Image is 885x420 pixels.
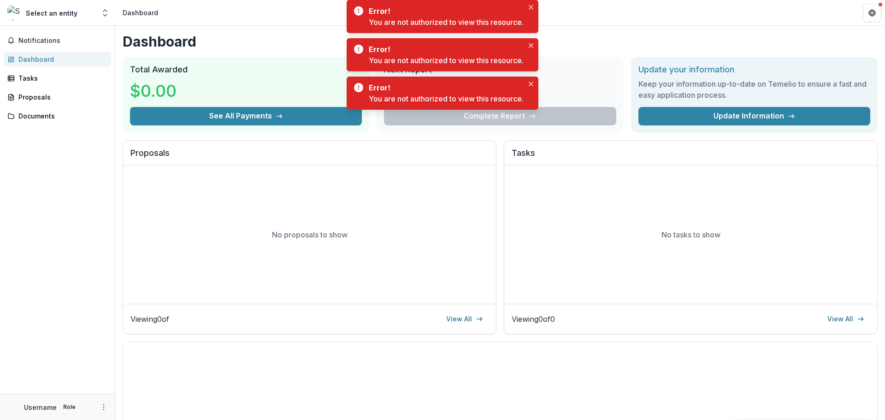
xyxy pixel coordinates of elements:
[130,148,489,166] h2: Proposals
[123,33,878,50] h1: Dashboard
[18,37,107,45] span: Notifications
[525,2,537,13] button: Close
[661,229,720,240] p: No tasks to show
[18,111,104,121] div: Documents
[863,4,881,22] button: Get Help
[822,312,870,326] a: View All
[369,93,524,104] div: You are not authorized to view this resource.
[369,55,524,66] div: You are not authorized to view this resource.
[130,78,199,103] h3: $0.00
[369,17,524,28] div: You are not authorized to view this resource.
[4,71,111,86] a: Tasks
[130,107,362,125] button: See All Payments
[18,54,104,64] div: Dashboard
[26,8,77,18] div: Select an entity
[119,6,162,19] nav: breadcrumb
[512,148,870,166] h2: Tasks
[18,92,104,102] div: Proposals
[98,402,109,413] button: More
[525,78,537,89] button: Close
[369,82,520,93] div: Error!
[18,73,104,83] div: Tasks
[369,44,520,55] div: Error!
[638,65,870,75] h2: Update your information
[7,6,22,20] img: Select an entity
[369,6,520,17] div: Error!
[4,33,111,48] button: Notifications
[525,40,537,51] button: Close
[99,4,112,22] button: Open entity switcher
[130,314,169,325] p: Viewing 0 of
[638,107,870,125] a: Update Information
[272,229,348,240] p: No proposals to show
[60,403,78,411] p: Role
[4,52,111,67] a: Dashboard
[4,89,111,105] a: Proposals
[130,65,362,75] h2: Total Awarded
[24,402,57,412] p: Username
[123,8,158,18] div: Dashboard
[638,78,870,101] h3: Keep your information up-to-date on Temelio to ensure a fast and easy application process.
[4,108,111,124] a: Documents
